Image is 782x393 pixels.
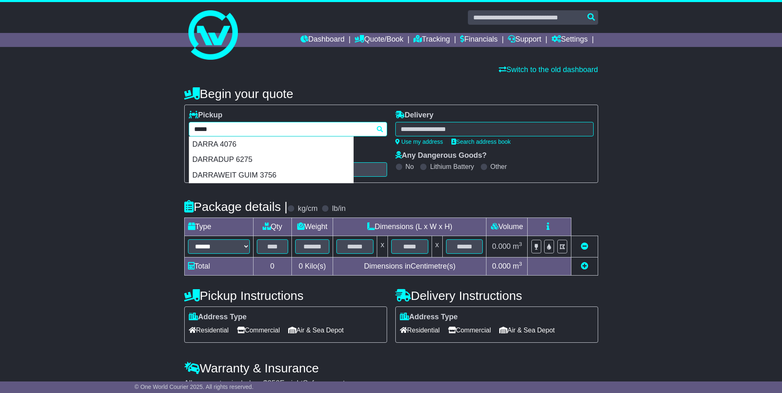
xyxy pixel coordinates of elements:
[184,289,387,302] h4: Pickup Instructions
[552,33,588,47] a: Settings
[581,262,588,270] a: Add new item
[499,65,598,74] a: Switch to the old dashboard
[448,324,491,337] span: Commercial
[184,361,598,375] h4: Warranty & Insurance
[395,111,434,120] label: Delivery
[301,33,345,47] a: Dashboard
[492,262,511,270] span: 0.000
[298,204,317,213] label: kg/cm
[406,163,414,171] label: No
[400,324,440,337] span: Residential
[291,257,333,276] td: Kilo(s)
[288,324,344,337] span: Air & Sea Depot
[184,87,598,101] h4: Begin your quote
[184,218,253,236] td: Type
[332,204,345,213] label: lb/in
[189,152,353,168] div: DARRADUP 6275
[184,257,253,276] td: Total
[355,33,403,47] a: Quote/Book
[134,384,254,390] span: © One World Courier 2025. All rights reserved.
[298,262,303,270] span: 0
[189,122,387,136] typeahead: Please provide city
[189,111,223,120] label: Pickup
[451,138,511,145] a: Search address book
[413,33,450,47] a: Tracking
[189,137,353,152] div: DARRA 4076
[237,324,280,337] span: Commercial
[268,379,280,387] span: 250
[184,200,288,213] h4: Package details |
[395,151,487,160] label: Any Dangerous Goods?
[184,379,598,388] div: All our quotes include a $ FreightSafe warranty.
[513,242,522,250] span: m
[377,236,388,257] td: x
[486,218,528,236] td: Volume
[491,163,507,171] label: Other
[513,262,522,270] span: m
[492,242,511,250] span: 0.000
[253,218,291,236] td: Qty
[519,241,522,247] sup: 3
[499,324,555,337] span: Air & Sea Depot
[253,257,291,276] td: 0
[333,257,486,276] td: Dimensions in Centimetre(s)
[460,33,498,47] a: Financials
[519,261,522,267] sup: 3
[291,218,333,236] td: Weight
[333,218,486,236] td: Dimensions (L x W x H)
[400,313,458,322] label: Address Type
[430,163,474,171] label: Lithium Battery
[189,313,247,322] label: Address Type
[581,242,588,250] a: Remove this item
[432,236,442,257] td: x
[395,138,443,145] a: Use my address
[189,168,353,183] div: DARRAWEIT GUIM 3756
[395,289,598,302] h4: Delivery Instructions
[189,324,229,337] span: Residential
[508,33,541,47] a: Support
